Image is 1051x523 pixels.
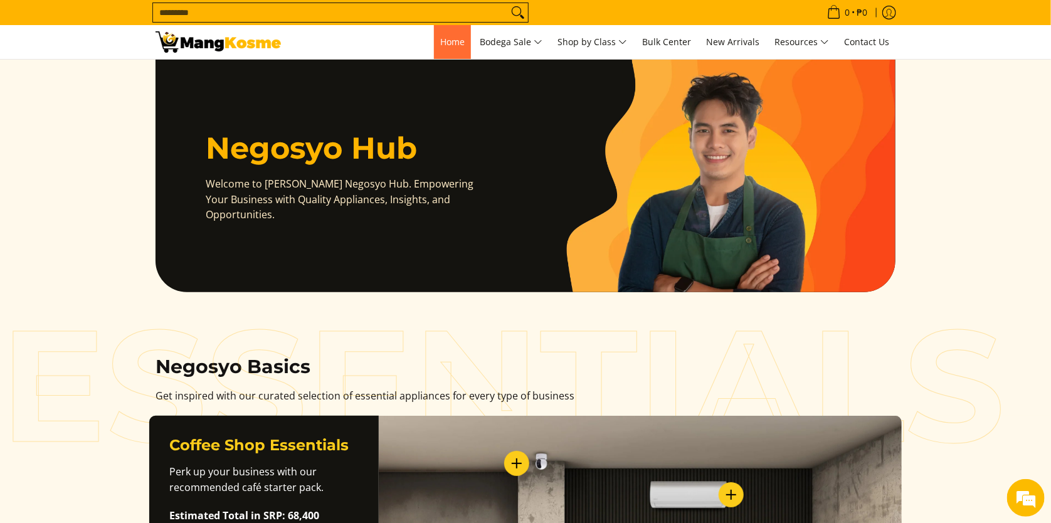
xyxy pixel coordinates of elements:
p: Welcome to [PERSON_NAME] Negosyo Hub. Empowering Your Business with Quality Appliances, Insights,... [206,176,497,223]
span: Bodega Sale [480,34,542,50]
a: New Arrivals [700,25,766,59]
span: Shop by Class [557,34,627,50]
div: Chat with us now [65,70,211,87]
span: Resources [774,34,829,50]
textarea: Type your message and hit 'Enter' [6,342,239,386]
button: Search [508,3,528,22]
a: Resources [768,25,835,59]
span: ₱0 [855,8,869,17]
span: 0 [843,8,852,17]
span: We're online! [73,158,173,285]
nav: Main Menu [293,25,895,59]
h1: Negosyo Hub [206,129,497,167]
span: • [823,6,871,19]
img: Negosyo Hub: Let&#39;s Build Your Business Today! l Mang Kosme [156,31,281,53]
span: Home [440,36,465,48]
a: Bulk Center [636,25,697,59]
a: Home [434,25,471,59]
a: Shop by Class [551,25,633,59]
span: Bulk Center [642,36,691,48]
span: New Arrivals [706,36,759,48]
p: Perk up your business with our recommended café starter pack. [169,464,359,508]
a: Bodega Sale [473,25,549,59]
span: Contact Us [844,36,889,48]
div: Minimize live chat window [206,6,236,36]
a: Contact Us [838,25,895,59]
h3: Coffee Shop Essentials​ [169,436,359,455]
